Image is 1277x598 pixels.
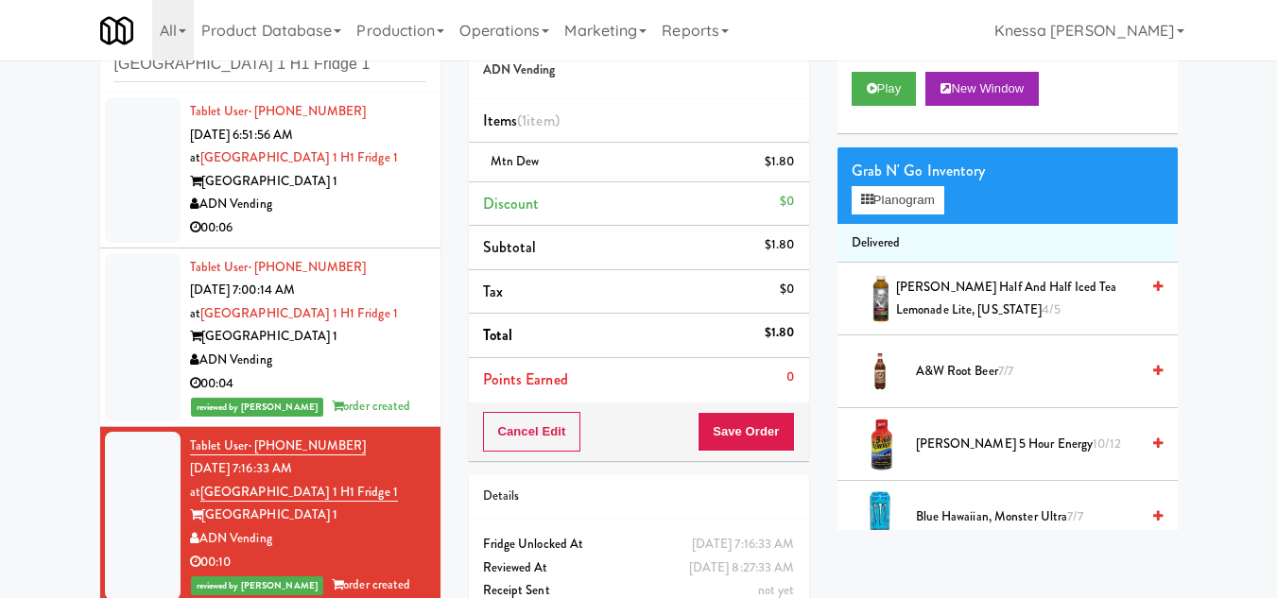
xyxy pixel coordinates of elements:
div: Details [483,485,795,508]
li: Delivered [837,224,1178,264]
div: Reviewed At [483,556,795,580]
span: Mtn Dew [491,152,540,170]
span: [DATE] 7:16:33 AM at [190,459,293,501]
div: [DATE] 7:16:33 AM [692,533,795,556]
span: reviewed by [PERSON_NAME] [191,576,324,595]
input: Search vision orders [114,47,426,82]
span: 10/12 [1093,435,1121,453]
span: Subtotal [483,236,537,258]
ng-pluralize: item [526,110,554,131]
div: ADN Vending [190,527,426,551]
span: Discount [483,193,540,214]
span: Tax [483,281,503,302]
span: Blue Hawaiian, Monster Ultra [916,505,1140,529]
span: Points Earned [483,368,568,390]
a: Tablet User· [PHONE_NUMBER] [190,436,367,455]
a: [GEOGRAPHIC_DATA] 1 H1 Fridge 1 [200,483,398,502]
div: $0 [780,278,794,301]
div: Grab N' Go Inventory [852,157,1164,185]
div: $1.80 [765,150,795,174]
span: [DATE] 6:51:56 AM at [190,126,294,167]
span: 4/5 [1042,300,1060,318]
span: · [PHONE_NUMBER] [249,102,367,120]
a: [GEOGRAPHIC_DATA] 1 H1 Fridge 1 [200,148,398,166]
li: Tablet User· [PHONE_NUMBER][DATE] 7:00:14 AM at[GEOGRAPHIC_DATA] 1 H1 Fridge 1[GEOGRAPHIC_DATA] 1... [100,248,440,427]
div: ADN Vending [190,193,426,216]
button: Play [852,72,917,106]
div: Fridge Unlocked At [483,533,795,556]
div: 00:04 [190,372,426,396]
span: (1 ) [517,110,560,131]
span: order created [332,397,410,415]
button: New Window [925,72,1039,106]
div: Blue Hawaiian, Monster Ultra7/7 [908,505,1164,529]
div: 0 [786,366,794,389]
div: $1.80 [765,233,795,257]
div: ADN Vending [190,349,426,372]
div: [GEOGRAPHIC_DATA] 1 [190,504,426,527]
button: Cancel Edit [483,412,581,452]
h5: ADN Vending [483,63,795,77]
a: Tablet User· [PHONE_NUMBER] [190,258,367,276]
div: [GEOGRAPHIC_DATA] 1 [190,325,426,349]
span: Items [483,110,560,131]
span: [DATE] 7:00:14 AM at [190,281,296,322]
span: [PERSON_NAME] Half and Half Iced Tea Lemonade Lite, [US_STATE] [896,276,1140,322]
span: Total [483,324,513,346]
span: order created [332,575,410,593]
img: Micromart [100,14,133,47]
a: [GEOGRAPHIC_DATA] 1 H1 Fridge 1 [200,304,398,322]
div: [GEOGRAPHIC_DATA] 1 [190,170,426,194]
div: [DATE] 8:27:33 AM [689,556,795,580]
span: reviewed by [PERSON_NAME] [191,398,324,417]
span: [PERSON_NAME] 5 Hour Energy [916,433,1140,456]
div: [PERSON_NAME] 5 Hour Energy10/12 [908,433,1164,456]
span: · [PHONE_NUMBER] [249,436,367,454]
span: 7/7 [998,362,1013,380]
span: A&W Root Beer [916,360,1140,384]
a: Tablet User· [PHONE_NUMBER] [190,102,367,120]
div: A&W Root Beer7/7 [908,360,1164,384]
div: $0 [780,190,794,214]
button: Planogram [852,186,944,214]
span: 7/7 [1067,507,1082,525]
div: 00:10 [190,551,426,574]
div: [PERSON_NAME] Half and Half Iced Tea Lemonade Lite, [US_STATE]4/5 [889,276,1164,322]
div: 00:06 [190,216,426,240]
li: Tablet User· [PHONE_NUMBER][DATE] 6:51:56 AM at[GEOGRAPHIC_DATA] 1 H1 Fridge 1[GEOGRAPHIC_DATA] 1... [100,93,440,248]
button: Save Order [698,412,794,452]
div: $1.80 [765,321,795,345]
span: · [PHONE_NUMBER] [249,258,367,276]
